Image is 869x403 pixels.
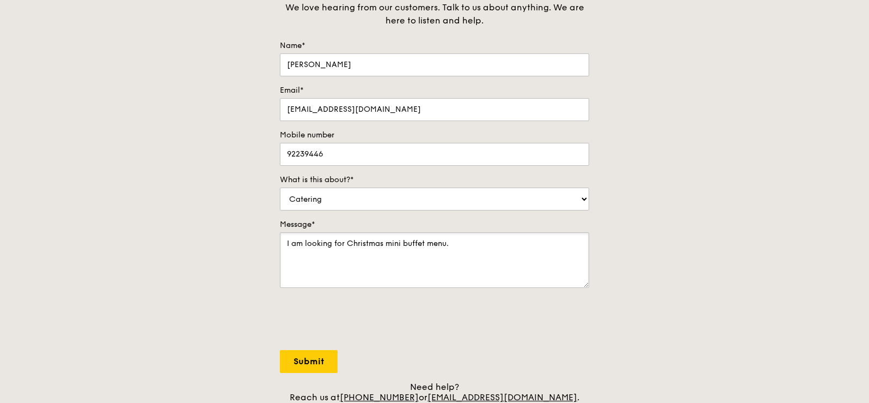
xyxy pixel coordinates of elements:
label: Name* [280,40,589,51]
label: Email* [280,85,589,96]
div: We love hearing from our customers. Talk to us about anything. We are here to listen and help. [280,1,589,27]
a: [PHONE_NUMBER] [340,392,419,402]
label: Mobile number [280,130,589,141]
label: Message* [280,219,589,230]
iframe: reCAPTCHA [280,299,445,341]
label: What is this about?* [280,175,589,185]
input: Submit [280,350,338,373]
a: [EMAIL_ADDRESS][DOMAIN_NAME] [427,392,577,402]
